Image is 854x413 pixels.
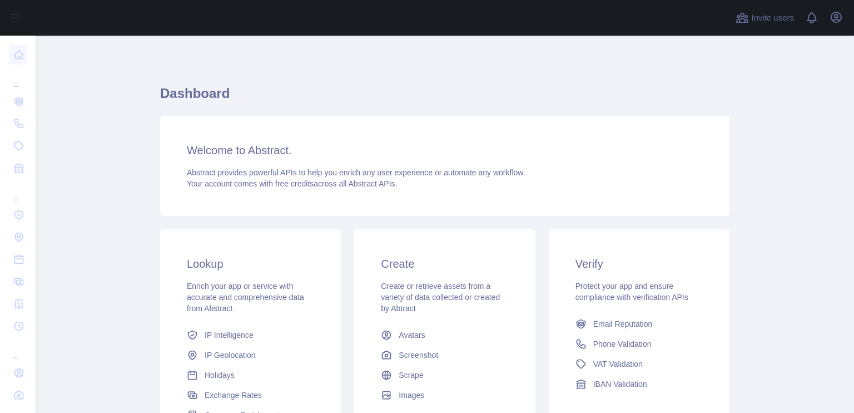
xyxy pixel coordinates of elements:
span: Images [399,390,424,401]
div: ... [9,338,27,361]
span: IP Geolocation [205,350,256,361]
h1: Dashboard [160,85,729,111]
span: Screenshot [399,350,438,361]
a: Images [376,385,513,405]
a: Holidays [182,365,319,385]
span: Abstract provides powerful APIs to help you enrich any user experience or automate any workflow. [187,168,525,177]
span: Holidays [205,370,235,381]
span: Invite users [751,12,794,24]
span: Exchange Rates [205,390,262,401]
span: VAT Validation [593,358,643,370]
span: IBAN Validation [593,378,647,390]
a: Phone Validation [571,334,707,354]
div: ... [9,67,27,89]
h3: Welcome to Abstract. [187,142,703,158]
button: Invite users [733,9,796,27]
span: Your account comes with across all Abstract APIs. [187,179,397,188]
span: Enrich your app or service with accurate and comprehensive data from Abstract [187,282,304,313]
h3: Lookup [187,256,314,272]
a: IP Geolocation [182,345,319,365]
a: IBAN Validation [571,374,707,394]
a: Email Reputation [571,314,707,334]
a: IP Intelligence [182,325,319,345]
h3: Verify [575,256,703,272]
a: Avatars [376,325,513,345]
span: Protect your app and ensure compliance with verification APIs [575,282,688,302]
a: Exchange Rates [182,385,319,405]
h3: Create [381,256,508,272]
span: Avatars [399,330,425,341]
a: Screenshot [376,345,513,365]
a: Scrape [376,365,513,385]
div: ... [9,180,27,203]
span: Scrape [399,370,423,381]
span: Create or retrieve assets from a variety of data collected or created by Abtract [381,282,500,313]
span: free credits [275,179,314,188]
a: VAT Validation [571,354,707,374]
span: IP Intelligence [205,330,254,341]
span: Phone Validation [593,338,652,350]
span: Email Reputation [593,318,653,330]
